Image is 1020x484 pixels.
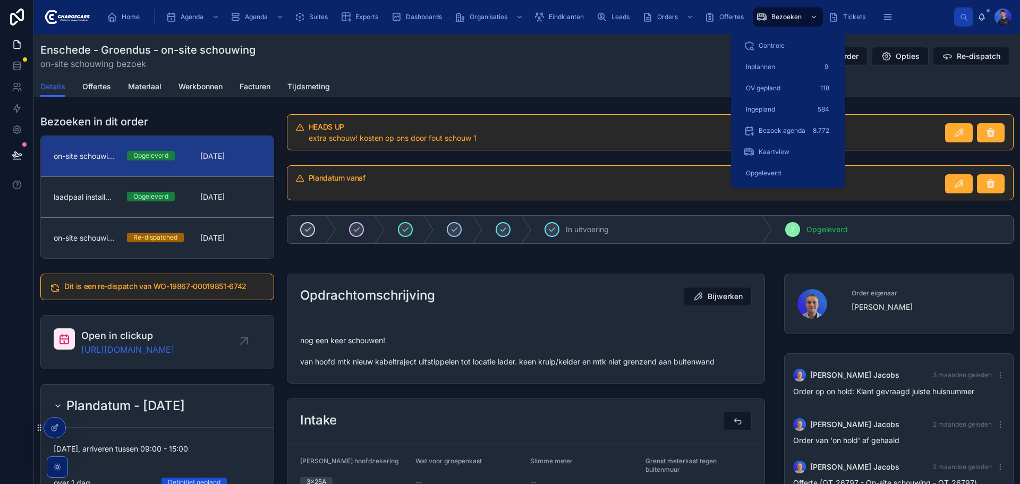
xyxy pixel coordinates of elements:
[337,7,386,27] a: Exports
[40,81,65,92] span: Details
[104,7,147,27] a: Home
[759,126,805,135] span: Bezoek agenda
[530,457,573,465] span: Slimme meter
[810,419,899,430] span: [PERSON_NAME] Jacobs
[793,386,1005,397] p: Order op on hold: Klant gevraagd juiste huisnummer
[852,302,1001,312] span: [PERSON_NAME]
[719,13,744,21] span: Offertes
[531,7,591,27] a: Eindklanten
[746,84,780,92] span: OV gepland
[771,13,802,21] span: Bezoeken
[122,13,140,21] span: Home
[639,7,699,27] a: Orders
[82,81,111,92] span: Offertes
[42,9,90,26] img: App logo
[300,287,435,304] h2: Opdrachtomschrijving
[806,224,848,235] span: Opgeleverd
[64,283,265,290] h5: Dit is een re-dispatch van WO-19867-00019851-6742
[933,371,992,379] span: 3 maanden geleden
[810,462,899,472] span: [PERSON_NAME] Jacobs
[66,397,185,414] h2: Plandatum - [DATE]
[415,457,482,465] span: Wat voor groepenkast
[300,412,337,429] h2: Intake
[54,192,114,202] span: laadpaal installatie
[41,176,274,217] a: laadpaal installatieOpgeleverd[DATE]
[793,436,899,445] span: Order van 'on hold' af gehaald
[41,136,274,176] a: on-site schouwingOpgeleverd[DATE]
[309,123,937,131] h5: HEADS UP
[227,7,289,27] a: Agenda
[957,51,1000,62] span: Re-dispatch
[746,63,775,71] span: Inplannen
[40,77,65,97] a: Details
[593,7,637,27] a: Leads
[737,164,839,183] a: Opgeleverd
[300,335,752,367] span: nog een keer schouwen! van hoofd mtk nieuw kabeltraject uitstippelen tot locatie lader. keen krui...
[701,7,751,27] a: Offertes
[452,7,529,27] a: Organisaties
[40,114,148,129] h1: Bezoeken in dit order
[178,77,223,98] a: Werkbonnen
[133,151,168,160] div: Opgeleverd
[933,463,992,471] span: 2 maanden geleden
[54,444,261,454] span: [DATE], arriveren tussen 09:00 - 15:00
[566,224,609,235] span: In uitvoering
[309,13,328,21] span: Suites
[759,148,789,156] span: Kaartview
[843,13,865,21] span: Tickets
[81,328,174,343] span: Open in clickup
[737,100,839,119] a: Ingepland584
[814,103,832,116] div: 584
[388,7,449,27] a: Dashboards
[470,13,507,21] span: Organisaties
[810,370,899,380] span: [PERSON_NAME] Jacobs
[200,233,261,243] span: [DATE]
[240,81,270,92] span: Facturen
[549,13,584,21] span: Eindklanten
[178,81,223,92] span: Werkbonnen
[933,47,1009,66] button: Re-dispatch
[41,217,274,258] a: on-site schouwingRe-dispatched[DATE]
[872,47,929,66] button: Opties
[200,151,261,162] span: [DATE]
[708,291,743,302] span: Bijwerken
[753,7,823,27] a: Bezoeken
[54,233,114,243] span: on-site schouwing
[737,121,839,140] a: Bezoek agenda8.772
[737,57,839,77] a: Inplannen9
[684,287,752,306] button: Bijwerken
[287,77,330,98] a: Tijdsmeting
[309,133,477,142] span: extra schouw! kosten op ons door fout schouw 1
[737,79,839,98] a: OV gepland118
[746,105,775,114] span: Ingepland
[245,13,268,21] span: Agenda
[133,192,168,201] div: Opgeleverd
[163,7,225,27] a: Agenda
[40,43,256,57] h1: Enschede - Groendus - on-site schouwing
[657,13,678,21] span: Orders
[309,174,937,182] h5: Plandatum vanaf
[737,36,839,55] a: Controle
[291,7,335,27] a: Suites
[133,233,177,242] div: Re-dispatched
[611,13,630,21] span: Leads
[820,61,832,73] div: 9
[645,457,717,473] span: Grenst meterkast tegen buitenmuur
[759,41,785,50] span: Controle
[406,13,442,21] span: Dashboards
[737,142,839,162] a: Kaartview
[791,225,795,234] span: 7
[287,81,330,92] span: Tijdsmeting
[852,289,1001,298] span: Order eigenaar
[746,169,781,177] span: Opgeleverd
[40,57,256,70] span: on-site schouwing bezoek
[128,77,161,98] a: Materiaal
[896,51,920,62] span: Opties
[54,151,114,162] span: on-site schouwing
[181,13,203,21] span: Agenda
[810,124,832,137] div: 8.772
[309,133,937,143] div: extra schouw! kosten op ons door fout schouw 1
[81,343,174,356] a: [URL][DOMAIN_NAME]
[41,316,274,369] a: Open in clickup[URL][DOMAIN_NAME]
[98,5,954,29] div: scrollable content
